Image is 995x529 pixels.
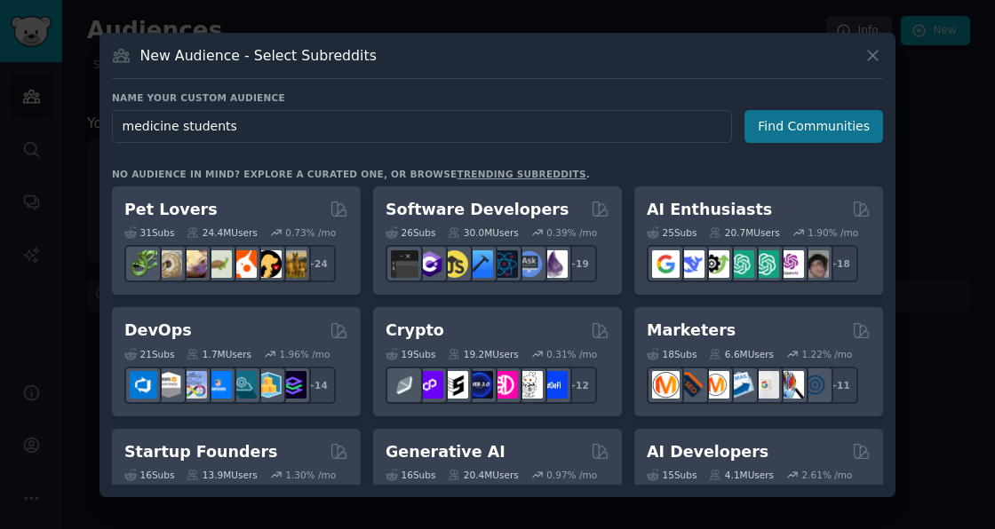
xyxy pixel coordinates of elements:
[801,250,829,278] img: ArtificalIntelligence
[280,348,330,360] div: 1.96 % /mo
[677,371,704,399] img: bigseo
[416,250,443,278] img: csharp
[647,320,736,342] h2: Marketers
[124,320,192,342] h2: DevOps
[386,199,569,221] h2: Software Developers
[802,469,853,481] div: 2.61 % /mo
[179,250,207,278] img: leopardgeckos
[515,371,543,399] img: CryptoNews
[652,250,680,278] img: GoogleGeminiAI
[254,250,282,278] img: PetAdvice
[155,371,182,399] img: AWS_Certified_Experts
[647,199,772,221] h2: AI Enthusiasts
[187,469,257,481] div: 13.9M Users
[752,371,779,399] img: googleads
[776,371,804,399] img: MarketingResearch
[448,226,518,239] div: 30.0M Users
[179,371,207,399] img: Docker_DevOps
[112,168,590,180] div: No audience in mind? Explore a curated one, or browse .
[752,250,779,278] img: chatgpt_prompts_
[448,469,518,481] div: 20.4M Users
[702,250,729,278] img: AItoolsCatalog
[386,320,444,342] h2: Crypto
[709,226,779,239] div: 20.7M Users
[540,371,568,399] img: defi_
[808,226,858,239] div: 1.90 % /mo
[540,250,568,278] img: elixir
[702,371,729,399] img: AskMarketing
[229,371,257,399] img: platformengineering
[112,91,883,104] h3: Name your custom audience
[441,371,468,399] img: ethstaker
[727,250,754,278] img: chatgpt_promptDesign
[744,110,883,143] button: Find Communities
[776,250,804,278] img: OpenAIDev
[801,371,829,399] img: OnlineMarketing
[298,367,336,404] div: + 14
[279,371,306,399] img: PlatformEngineers
[560,245,597,282] div: + 19
[515,250,543,278] img: AskComputerScience
[416,371,443,399] img: 0xPolygon
[490,371,518,399] img: defiblockchain
[187,348,251,360] div: 1.7M Users
[560,367,597,404] div: + 12
[124,348,174,360] div: 21 Sub s
[391,371,418,399] img: ethfinance
[647,441,768,463] h2: AI Developers
[441,250,468,278] img: learnjavascript
[546,469,597,481] div: 0.97 % /mo
[466,371,493,399] img: web3
[677,250,704,278] img: DeepSeek
[546,226,597,239] div: 0.39 % /mo
[279,250,306,278] img: dogbreed
[647,469,696,481] div: 15 Sub s
[457,169,585,179] a: trending subreddits
[727,371,754,399] img: Emailmarketing
[386,469,435,481] div: 16 Sub s
[647,226,696,239] div: 25 Sub s
[386,441,505,463] h2: Generative AI
[448,348,518,360] div: 19.2M Users
[204,250,232,278] img: turtle
[187,226,257,239] div: 24.4M Users
[124,469,174,481] div: 16 Sub s
[546,348,597,360] div: 0.31 % /mo
[155,250,182,278] img: ballpython
[140,46,377,65] h3: New Audience - Select Subreddits
[386,348,435,360] div: 19 Sub s
[647,348,696,360] div: 18 Sub s
[124,199,218,221] h2: Pet Lovers
[204,371,232,399] img: DevOpsLinks
[821,245,858,282] div: + 18
[386,226,435,239] div: 26 Sub s
[709,469,774,481] div: 4.1M Users
[391,250,418,278] img: software
[490,250,518,278] img: reactnative
[124,226,174,239] div: 31 Sub s
[285,469,336,481] div: 1.30 % /mo
[652,371,680,399] img: content_marketing
[130,371,157,399] img: azuredevops
[466,250,493,278] img: iOSProgramming
[254,371,282,399] img: aws_cdk
[112,110,732,143] input: Pick a short name, like "Digital Marketers" or "Movie-Goers"
[285,226,336,239] div: 0.73 % /mo
[802,348,853,360] div: 1.22 % /mo
[709,348,774,360] div: 6.6M Users
[821,367,858,404] div: + 11
[130,250,157,278] img: herpetology
[124,441,277,463] h2: Startup Founders
[229,250,257,278] img: cockatiel
[298,245,336,282] div: + 24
